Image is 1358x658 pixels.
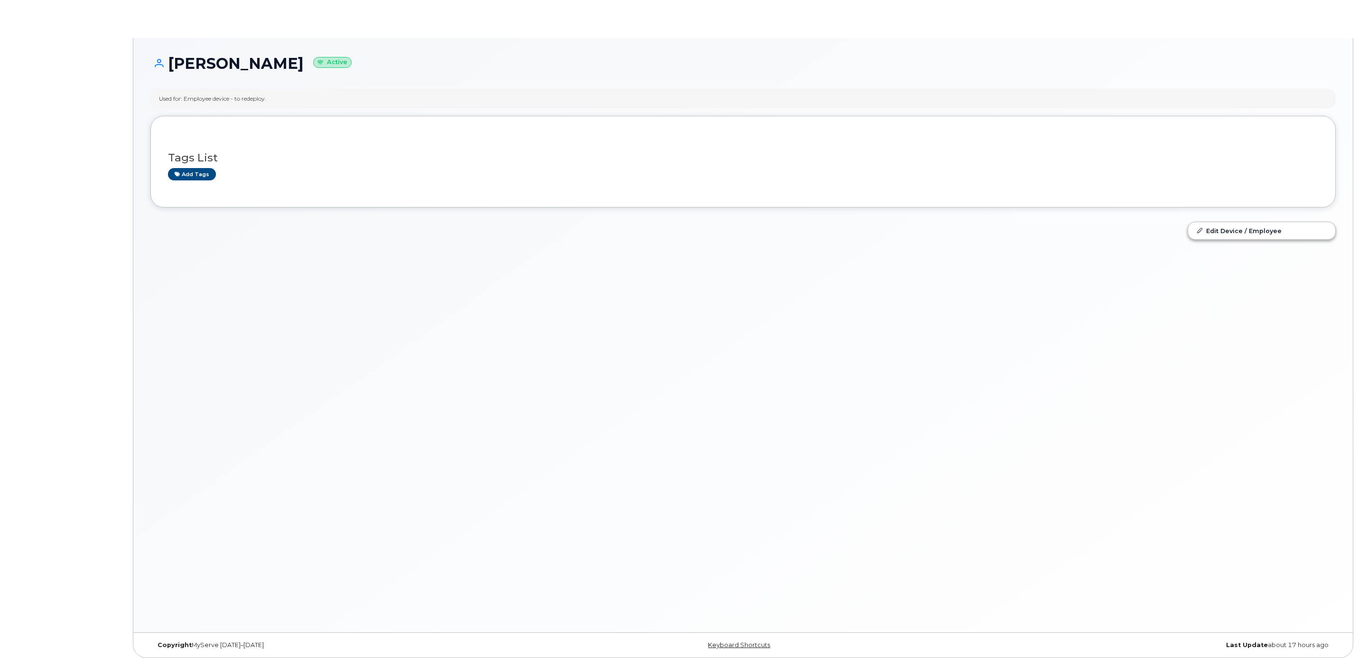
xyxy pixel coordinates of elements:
strong: Copyright [158,641,192,649]
h3: Tags List [168,152,1318,164]
div: about 17 hours ago [940,641,1336,649]
a: Add tags [168,168,216,180]
a: Keyboard Shortcuts [708,641,770,649]
a: Edit Device / Employee [1188,222,1335,239]
div: MyServe [DATE]–[DATE] [150,641,546,649]
h1: [PERSON_NAME] [150,55,1336,72]
small: Active [313,57,352,68]
strong: Last Update [1226,641,1268,649]
div: Used for: Employee device - to redeploy. [159,94,266,103]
